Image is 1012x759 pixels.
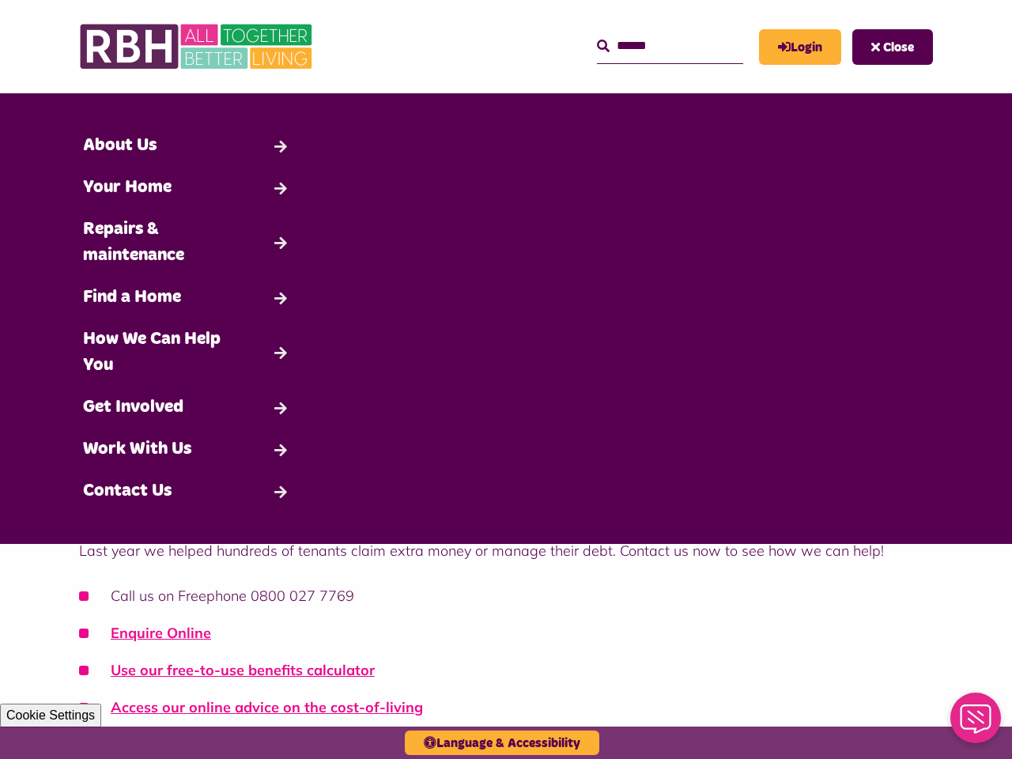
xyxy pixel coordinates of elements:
[111,698,423,716] a: Access our online advice on the cost-of-living
[852,29,933,65] button: Navigation
[111,624,211,642] a: Enquire Online - open in a new tab
[883,41,914,54] span: Close
[759,29,841,65] a: MyRBH
[79,540,933,561] p: Last year we helped hundreds of tenants claim extra money or manage their debt. Contact us now to...
[941,688,1012,759] iframe: Netcall Web Assistant for live chat
[75,429,299,470] a: Work With Us
[75,167,299,209] a: Your Home
[75,209,299,277] a: Repairs & maintenance
[79,16,316,77] img: RBH
[75,387,299,429] a: Get Involved
[75,277,299,319] a: Find a Home
[111,661,375,679] a: Use our free-to-use benefits calculator - open in a new tab
[79,585,933,606] li: Call us on Freephone 0800 027 7769
[405,731,599,755] button: Language & Accessibility
[75,125,299,167] a: About Us
[75,319,299,387] a: How We Can Help You
[597,29,743,63] input: Search
[75,470,299,512] a: Contact Us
